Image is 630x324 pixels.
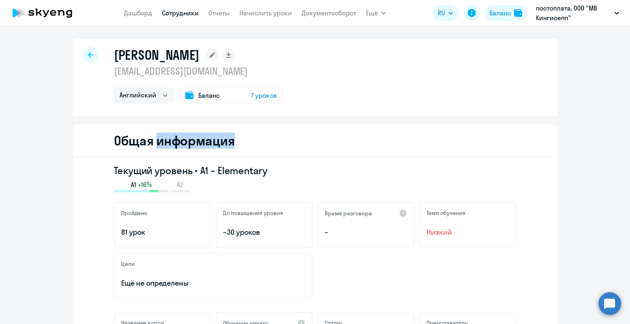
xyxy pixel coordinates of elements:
[514,9,522,17] img: balance
[426,209,466,217] h5: Темп обучения
[124,9,152,17] a: Дашборд
[223,209,283,217] h5: До повышения уровня
[239,9,292,17] a: Начислить уроки
[114,133,235,149] h2: Общая информация
[162,9,199,17] a: Сотрудники
[438,8,445,18] span: RU
[485,5,527,21] button: Балансbalance
[432,5,459,21] button: RU
[302,9,356,17] a: Документооборот
[121,260,134,267] h5: Цели
[121,278,305,288] p: Ещё не определены
[138,180,152,189] span: +16%
[198,90,220,100] span: Баланс
[223,227,305,238] p: ~30 уроков
[208,9,230,17] a: Отчеты
[114,47,199,63] h1: [PERSON_NAME]
[366,8,378,18] span: Ещё
[121,227,204,238] p: 81 урок
[121,209,147,217] h5: Пройдено
[366,5,386,21] button: Ещё
[426,227,509,238] span: Низкий
[114,65,283,78] p: [EMAIL_ADDRESS][DOMAIN_NAME]
[536,3,611,23] p: постоплата, ООО "МВ Кингисепп"
[131,180,136,189] span: A1
[325,210,372,217] h5: Время разговора
[177,180,183,189] span: A2
[251,90,277,100] span: 7 уроков
[114,164,516,177] h3: Текущий уровень • A1 – Elementary
[532,3,623,23] button: постоплата, ООО "МВ Кингисепп"
[325,227,407,238] p: –
[489,8,511,18] div: Баланс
